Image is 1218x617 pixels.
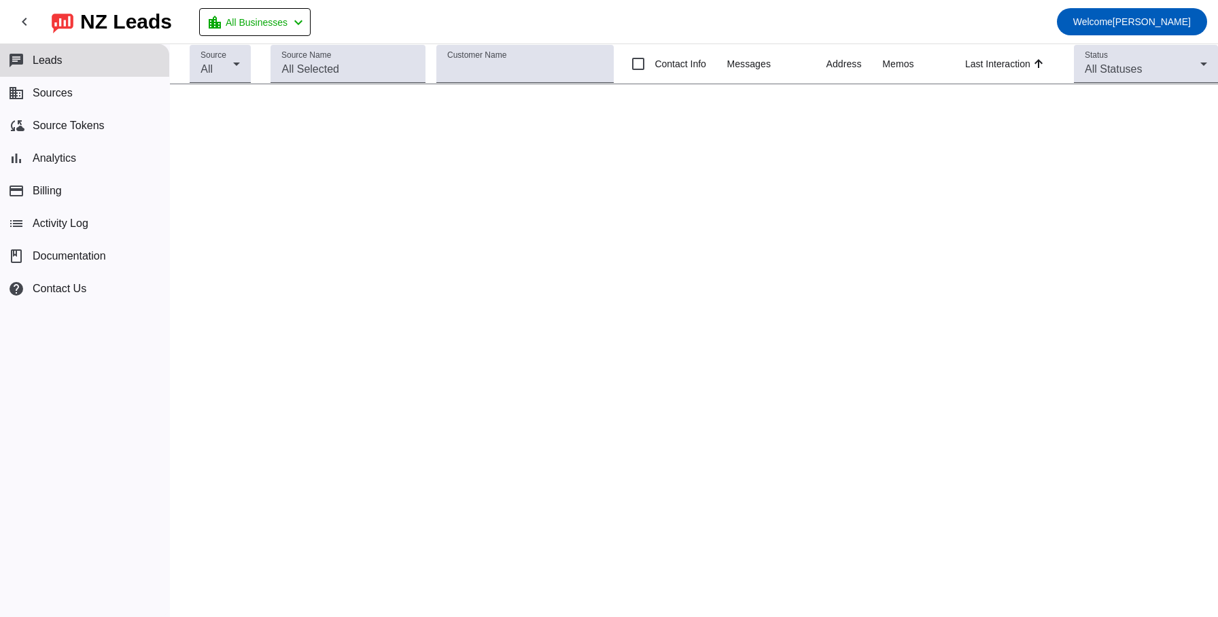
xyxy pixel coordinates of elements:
[33,185,62,197] span: Billing
[8,281,24,297] mat-icon: help
[201,51,226,60] mat-label: Source
[290,14,307,31] mat-icon: chevron_left
[8,248,24,264] span: book
[52,10,73,33] img: logo
[33,87,73,99] span: Sources
[33,120,105,132] span: Source Tokens
[8,150,24,166] mat-icon: bar_chart
[8,85,24,101] mat-icon: business
[1057,8,1207,35] button: Welcome[PERSON_NAME]
[16,14,33,30] mat-icon: chevron_left
[33,217,88,230] span: Activity Log
[652,57,706,71] label: Contact Info
[882,44,965,84] th: Memos
[8,52,24,69] mat-icon: chat
[1073,12,1191,31] span: [PERSON_NAME]
[826,44,882,84] th: Address
[199,8,311,36] button: All Businesses
[80,12,172,31] div: NZ Leads
[281,51,331,60] mat-label: Source Name
[1085,63,1142,75] span: All Statuses
[33,54,63,67] span: Leads
[281,61,414,77] input: All Selected
[207,14,223,31] mat-icon: location_city
[1085,51,1108,60] mat-label: Status
[8,118,24,134] mat-icon: cloud_sync
[33,250,106,262] span: Documentation
[965,57,1030,71] div: Last Interaction
[33,283,86,295] span: Contact Us
[201,63,213,75] span: All
[33,152,76,164] span: Analytics
[1073,16,1113,27] span: Welcome
[8,215,24,232] mat-icon: list
[727,44,826,84] th: Messages
[447,51,506,60] mat-label: Customer Name
[226,13,288,32] span: All Businesses
[8,183,24,199] mat-icon: payment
